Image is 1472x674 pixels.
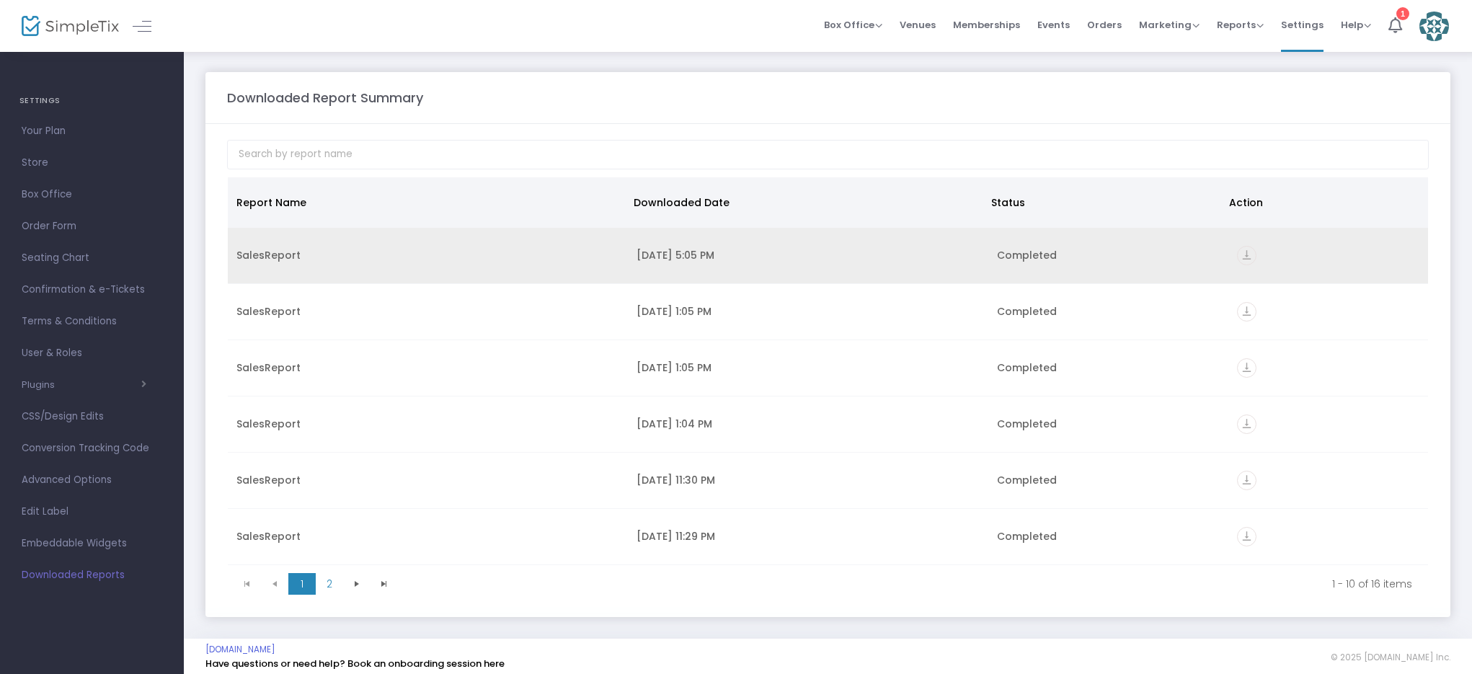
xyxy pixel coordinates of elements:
div: SalesReport [236,417,619,431]
div: 6/20/2025 11:29 PM [637,529,980,544]
span: Page 1 [288,573,316,595]
div: SalesReport [236,473,619,487]
i: vertical_align_bottom [1237,246,1256,265]
th: Action [1220,177,1419,228]
th: Report Name [228,177,625,228]
i: vertical_align_bottom [1237,414,1256,434]
span: Marketing [1139,18,1200,32]
th: Status [983,177,1221,228]
span: Events [1037,6,1070,43]
span: Terms & Conditions [22,312,162,331]
div: Data table [228,177,1428,567]
span: Advanced Options [22,471,162,489]
div: https://go.SimpleTix.com/aobw2 [1237,527,1420,546]
div: https://go.SimpleTix.com/ay1cg [1237,358,1420,378]
span: Conversion Tracking Code [22,439,162,458]
a: [DOMAIN_NAME] [205,644,275,655]
div: 6/28/2025 1:05 PM [637,304,980,319]
div: Completed [997,473,1220,487]
span: © 2025 [DOMAIN_NAME] Inc. [1331,652,1450,663]
kendo-pager-info: 1 - 10 of 16 items [408,577,1412,591]
span: Go to the next page [343,573,371,595]
h4: SETTINGS [19,87,164,115]
a: Have questions or need help? Book an onboarding session here [205,657,505,670]
span: Store [22,154,162,172]
div: 6/28/2025 1:04 PM [637,417,980,431]
span: Venues [900,6,936,43]
span: User & Roles [22,344,162,363]
span: Order Form [22,217,162,236]
div: Completed [997,417,1220,431]
div: https://go.SimpleTix.com/trkk4 [1237,471,1420,490]
i: vertical_align_bottom [1237,358,1256,378]
span: Your Plan [22,122,162,141]
a: vertical_align_bottom [1237,531,1256,546]
div: 9/14/2025 5:05 PM [637,248,980,262]
div: Completed [997,304,1220,319]
span: CSS/Design Edits [22,407,162,426]
span: Box Office [824,18,882,32]
span: Seating Chart [22,249,162,267]
span: Reports [1217,18,1264,32]
div: Completed [997,248,1220,262]
i: vertical_align_bottom [1237,471,1256,490]
span: Orders [1087,6,1122,43]
m-panel-title: Downloaded Report Summary [227,88,423,107]
span: Go to the next page [351,578,363,590]
button: Plugins [22,379,146,391]
span: Embeddable Widgets [22,534,162,553]
span: Settings [1281,6,1324,43]
div: https://go.SimpleTix.com/hmspz [1237,246,1420,265]
i: vertical_align_bottom [1237,302,1256,322]
i: vertical_align_bottom [1237,527,1256,546]
div: 6/28/2025 1:05 PM [637,360,980,375]
div: SalesReport [236,360,619,375]
div: 6/20/2025 11:30 PM [637,473,980,487]
span: Page 2 [316,573,343,595]
a: vertical_align_bottom [1237,475,1256,489]
span: Go to the last page [378,578,390,590]
span: Help [1341,18,1371,32]
div: https://go.SimpleTix.com/scb12 [1237,302,1420,322]
div: Completed [997,360,1220,375]
a: vertical_align_bottom [1237,419,1256,433]
div: https://go.SimpleTix.com/j6066 [1237,414,1420,434]
a: vertical_align_bottom [1237,363,1256,377]
div: SalesReport [236,304,619,319]
span: Edit Label [22,502,162,521]
span: Go to the last page [371,573,398,595]
div: 1 [1396,7,1409,20]
th: Downloaded Date [625,177,983,228]
div: Completed [997,529,1220,544]
input: Search by report name [227,140,1429,169]
a: vertical_align_bottom [1237,306,1256,321]
span: Downloaded Reports [22,566,162,585]
span: Box Office [22,185,162,204]
div: SalesReport [236,529,619,544]
div: SalesReport [236,248,619,262]
span: Confirmation & e-Tickets [22,280,162,299]
span: Memberships [953,6,1020,43]
a: vertical_align_bottom [1237,250,1256,265]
